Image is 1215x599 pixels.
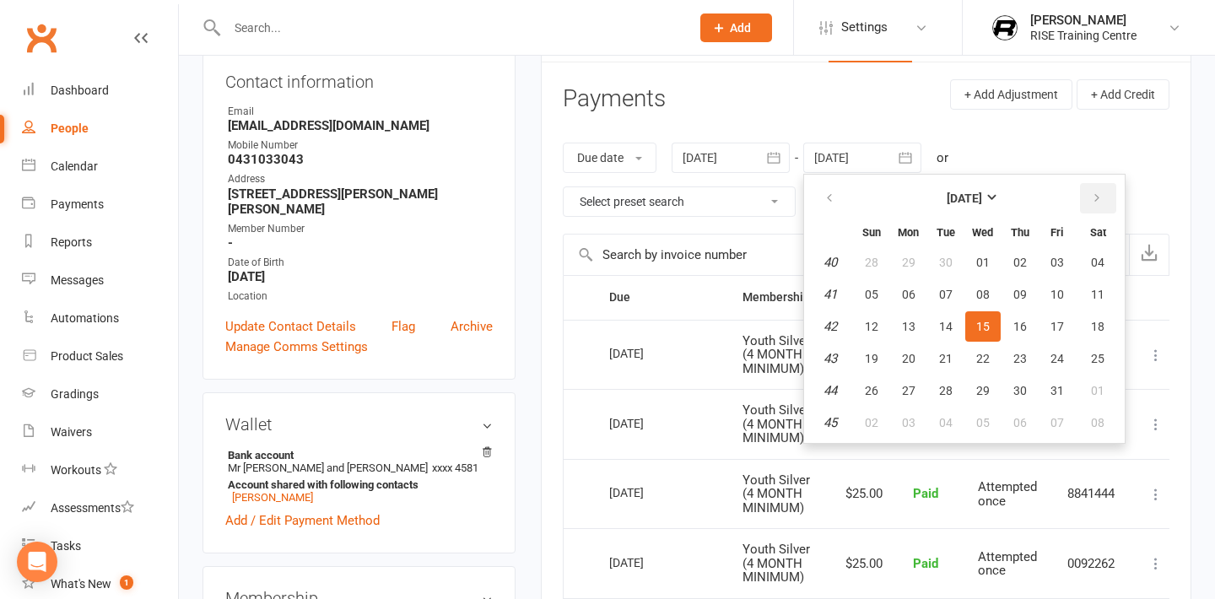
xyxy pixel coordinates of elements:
small: Tuesday [937,226,955,239]
div: Calendar [51,159,98,173]
span: 04 [1091,256,1104,269]
button: 25 [1077,343,1120,374]
span: 26 [865,384,878,397]
span: 03 [1050,256,1064,269]
em: 44 [823,383,837,398]
div: Waivers [51,425,92,439]
button: 02 [854,407,889,438]
a: Dashboard [22,72,178,110]
button: 27 [891,375,926,406]
button: Add [700,13,772,42]
button: 31 [1039,375,1075,406]
a: Tasks [22,527,178,565]
strong: Bank account [228,449,484,461]
button: 28 [854,247,889,278]
input: Search by invoice number [564,235,1045,275]
span: Attempted once [978,479,1037,509]
button: 06 [891,279,926,310]
span: 20 [902,352,915,365]
span: xxxx 4581 [432,461,478,474]
small: Friday [1050,226,1063,239]
span: 07 [1050,416,1064,429]
span: 11 [1091,288,1104,301]
span: 05 [865,288,878,301]
button: 13 [891,311,926,342]
button: 04 [928,407,964,438]
strong: [EMAIL_ADDRESS][DOMAIN_NAME] [228,118,493,133]
span: 06 [902,288,915,301]
button: 03 [1039,247,1075,278]
a: Workouts [22,451,178,489]
div: Workouts [51,463,101,477]
button: 04 [1077,247,1120,278]
a: Gradings [22,375,178,413]
a: Waivers [22,413,178,451]
input: Search... [222,16,678,40]
strong: - [228,235,493,251]
button: 12 [854,311,889,342]
div: Gradings [51,387,99,401]
span: 14 [939,320,953,333]
a: Payments [22,186,178,224]
span: Paid [913,486,938,501]
em: 41 [823,287,837,302]
div: [PERSON_NAME] [1030,13,1137,28]
button: 17 [1039,311,1075,342]
button: 09 [1002,279,1038,310]
span: 10 [1050,288,1064,301]
button: 11 [1077,279,1120,310]
span: 02 [865,416,878,429]
em: 42 [823,319,837,334]
div: [DATE] [609,410,687,436]
button: 05 [854,279,889,310]
h3: Contact information [225,66,493,91]
a: [PERSON_NAME] [232,491,313,504]
strong: [STREET_ADDRESS][PERSON_NAME][PERSON_NAME] [228,186,493,217]
button: 19 [854,343,889,374]
span: 16 [1013,320,1027,333]
button: 22 [965,343,1001,374]
a: Archive [451,316,493,337]
a: Reports [22,224,178,262]
td: $25.00 [825,528,898,598]
div: What's New [51,577,111,591]
button: 08 [965,279,1001,310]
small: Saturday [1090,226,1106,239]
button: 26 [854,375,889,406]
button: 29 [965,375,1001,406]
span: 13 [902,320,915,333]
h3: Payments [563,86,666,112]
span: 05 [976,416,990,429]
span: Settings [841,8,888,46]
div: Dashboard [51,84,109,97]
div: [DATE] [609,479,687,505]
strong: [DATE] [228,269,493,284]
td: $25.00 [825,459,898,529]
span: 30 [1013,384,1027,397]
th: Membership [727,276,825,319]
div: Payments [51,197,104,211]
span: 08 [976,288,990,301]
div: People [51,121,89,135]
button: 14 [928,311,964,342]
button: 24 [1039,343,1075,374]
a: Update Contact Details [225,316,356,337]
a: Assessments [22,489,178,527]
span: 08 [1091,416,1104,429]
span: 28 [865,256,878,269]
li: Mr [PERSON_NAME] and [PERSON_NAME] [225,446,493,506]
div: Location [228,289,493,305]
small: Monday [898,226,919,239]
button: 01 [1077,375,1120,406]
a: Flag [391,316,415,337]
button: Due date [563,143,656,173]
span: 01 [1091,384,1104,397]
span: 15 [976,320,990,333]
button: + Add Credit [1077,79,1169,110]
div: Mobile Number [228,138,493,154]
span: 07 [939,288,953,301]
strong: [DATE] [947,192,982,205]
span: 29 [902,256,915,269]
span: 04 [939,416,953,429]
span: 19 [865,352,878,365]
